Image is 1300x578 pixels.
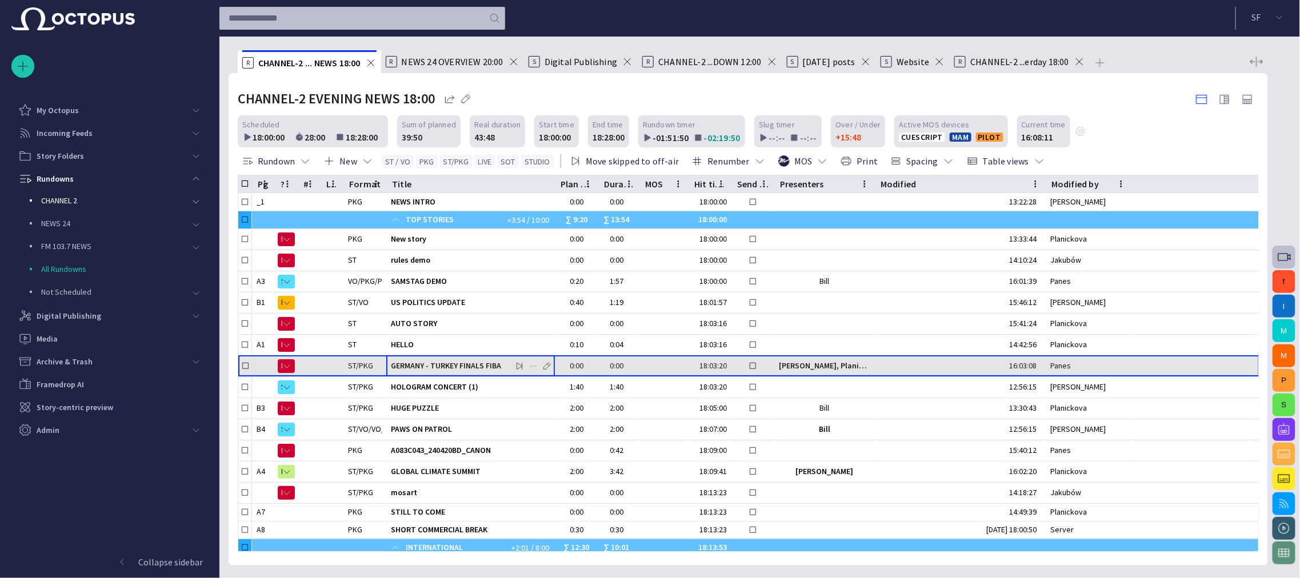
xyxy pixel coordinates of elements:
button: S [1273,394,1295,416]
div: 0:42 [610,445,628,456]
span: Scheduled [242,119,280,130]
div: Gabriel, Planickova [779,360,870,371]
div: rules demo [391,250,550,271]
div: 18:03:20 [693,382,727,392]
div: ST/PKG [348,466,373,477]
div: 18:03:16 [693,318,727,329]
button: M [1273,344,1295,367]
div: 0:00 [610,360,628,371]
div: AUTO STORY [391,314,550,334]
div: Planickova [1050,403,1091,414]
div: A8 [257,524,270,535]
span: Over / Under [835,119,881,130]
div: 0:00 [610,318,628,329]
span: Sum of planned [402,119,456,130]
div: # [303,178,309,190]
span: +3:54 / 10:00 [506,214,550,226]
div: 1:40 [559,382,594,392]
div: 13:33:44 [1009,234,1041,244]
div: 39:50 [402,130,422,144]
div: PKG [348,445,362,456]
div: GERMANY - TURKEY FINALS FIBA [391,356,550,376]
div: All Rundowns [18,259,207,282]
button: Rundown [238,151,315,171]
div: Jakubów [1050,487,1086,498]
div: 18:13:53 [693,539,727,556]
div: Story-centric preview [11,396,207,419]
div: Planickova [1050,234,1091,244]
span: N [281,360,282,372]
p: Digital Publishing [37,310,101,322]
div: 14:42:56 [1009,339,1041,350]
div: 9/6 18:00:50 [986,524,1041,535]
span: PAWS ON PATROL [391,424,550,435]
span: HELLO [391,339,550,350]
button: N [278,335,295,355]
div: 13:30:43 [1009,403,1041,414]
span: STILL TO COME [391,507,550,517]
button: MOS column menu [670,176,686,192]
button: I [1273,295,1295,318]
div: 2:00 [610,424,628,435]
div: Janko [1050,424,1110,435]
div: ST [348,339,357,350]
button: STUDIO [521,155,554,168]
div: PKG [348,196,362,207]
div: 18:28:00 [593,130,625,144]
button: N [278,398,295,419]
div: 16:03:08 [1009,360,1041,371]
div: NEWS INTRO [391,193,550,211]
div: 1:40 [610,382,628,392]
div: 18:00:00 [253,130,290,144]
p: R [386,56,397,67]
div: Planickova [1050,339,1091,350]
div: SAMSTAG DEMO [391,271,550,292]
div: 18:00:00 [693,234,727,244]
div: 18:13:23 [693,507,727,517]
div: HOLOGRAM CONCERT (1) [391,377,550,398]
div: 18:00:00 [539,130,571,144]
button: MAM [950,133,971,142]
button: New [319,151,377,171]
span: GLOBAL CLIMATE SUMMIT [391,466,550,477]
p: S [787,56,798,67]
div: ? [281,178,285,190]
div: Duration [604,178,634,190]
div: 18:03:16 [693,339,727,350]
span: NEWS INTRO [391,196,550,207]
div: 18:00:00 [693,211,727,228]
div: 0:00 [610,255,628,266]
span: A083C043_240420BD_CANON [391,445,550,456]
button: N [278,314,295,334]
div: STILL TO COME [391,504,550,521]
span: INTERNATIONAL [406,539,506,556]
span: Active MOS devices [899,119,969,130]
button: ? column menu [279,176,295,192]
div: Panes [1050,276,1075,287]
div: Framedrop AI [11,373,207,396]
div: Bill [779,276,870,287]
p: S [881,56,892,67]
div: New story [391,229,550,250]
button: P [1273,369,1295,392]
div: PKG [348,234,362,244]
span: US POLITICS UPDATE [391,297,550,308]
span: N [281,487,282,499]
div: A4 [257,466,270,477]
p: Rundowns [37,173,74,184]
div: B1 [257,297,270,308]
div: 18:13:23 [693,524,727,535]
div: MOS [645,178,663,190]
img: Octopus News Room [11,7,135,30]
div: 2:00 [559,424,594,435]
span: Website [897,56,929,67]
div: 43:48 [474,130,495,144]
div: Janko [1050,382,1110,392]
p: Admin [37,424,59,436]
div: SHORT COMMERCIAL BREAK [391,521,550,539]
div: Panes [1050,445,1075,456]
div: 14:18:27 [1009,487,1041,498]
div: 0:00 [610,234,628,244]
p: Incoming Feeds [37,127,93,139]
button: Plan dur column menu [580,176,596,192]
